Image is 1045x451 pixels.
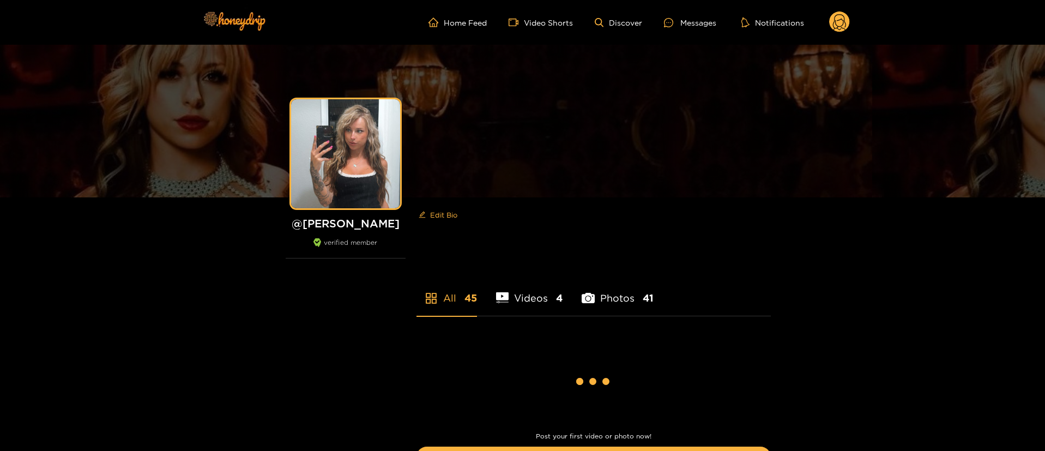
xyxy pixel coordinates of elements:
[556,291,563,305] span: 4
[416,432,771,440] p: Post your first video or photo now!
[416,206,460,224] button: editEdit Bio
[286,238,406,258] div: verified member
[464,291,477,305] span: 45
[286,217,406,230] h1: @ [PERSON_NAME]
[509,17,573,27] a: Video Shorts
[430,209,457,220] span: Edit Bio
[595,18,642,27] a: Discover
[425,292,438,305] span: appstore
[428,17,444,27] span: home
[496,267,563,316] li: Videos
[582,267,654,316] li: Photos
[664,16,716,29] div: Messages
[738,17,807,28] button: Notifications
[643,291,654,305] span: 41
[428,17,487,27] a: Home Feed
[509,17,524,27] span: video-camera
[419,211,426,219] span: edit
[416,267,477,316] li: All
